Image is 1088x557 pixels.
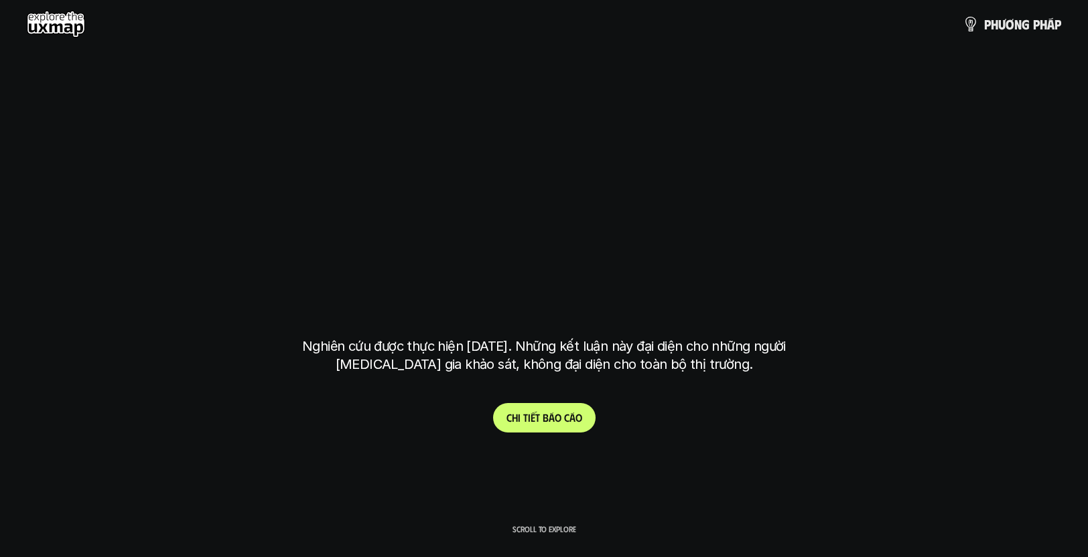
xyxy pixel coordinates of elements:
span: o [555,411,561,424]
span: á [549,411,555,424]
span: b [543,411,549,424]
span: i [528,411,531,424]
span: ư [998,17,1006,31]
span: t [535,411,540,424]
span: p [1055,17,1061,31]
h1: phạm vi công việc của [299,146,789,202]
span: p [1033,17,1040,31]
span: t [523,411,528,424]
span: C [506,411,512,424]
p: Nghiên cứu được thực hiện [DATE]. Những kết luận này đại diện cho những người [MEDICAL_DATA] gia ... [293,337,795,374]
span: p [984,17,991,31]
span: n [1014,17,1022,31]
span: i [518,411,521,424]
p: Scroll to explore [513,524,576,534]
span: ơ [1006,17,1014,31]
span: g [1022,17,1030,31]
a: Chitiếtbáocáo [493,403,596,432]
span: á [1047,17,1055,31]
a: phươngpháp [963,11,1061,37]
span: h [512,411,518,424]
span: o [575,411,582,424]
span: á [569,411,575,424]
span: h [1040,17,1047,31]
span: h [991,17,998,31]
h6: Kết quả nghiên cứu [498,112,600,128]
span: c [564,411,569,424]
h1: tại [GEOGRAPHIC_DATA] [305,252,783,308]
span: ế [531,411,535,424]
